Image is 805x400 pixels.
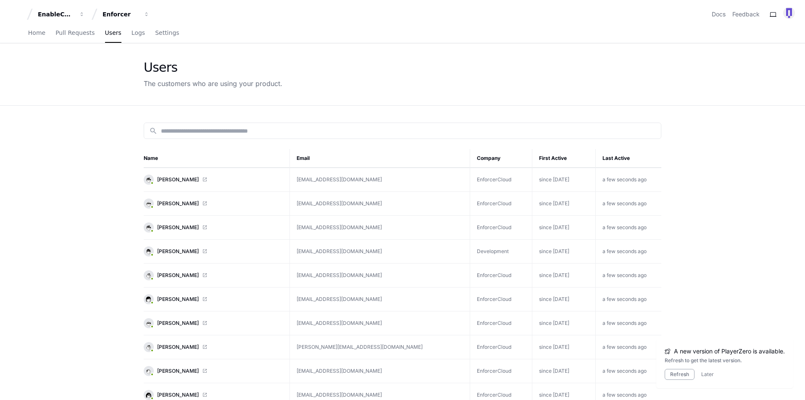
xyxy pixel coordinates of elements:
[595,240,661,264] td: a few seconds ago
[145,367,153,375] img: 10.svg
[145,175,153,183] img: 4.svg
[470,311,532,335] td: EnforcerCloud
[145,295,153,303] img: 1.svg
[145,343,153,351] img: 7.svg
[55,30,95,35] span: Pull Requests
[145,319,153,327] img: 9.svg
[595,264,661,288] td: a few seconds ago
[595,335,661,359] td: a few seconds ago
[595,216,661,240] td: a few seconds ago
[132,30,145,35] span: Logs
[144,270,283,280] a: [PERSON_NAME]
[144,366,283,376] a: [PERSON_NAME]
[778,372,801,395] iframe: Open customer support
[157,176,199,183] span: [PERSON_NAME]
[595,168,661,192] td: a few seconds ago
[470,192,532,216] td: EnforcerCloud
[289,168,470,192] td: [EMAIL_ADDRESS][DOMAIN_NAME]
[532,288,596,311] td: since [DATE]
[144,149,289,168] th: Name
[289,288,470,311] td: [EMAIL_ADDRESS][DOMAIN_NAME]
[145,199,153,207] img: 9.svg
[712,10,726,18] a: Docs
[145,247,153,255] img: 12.svg
[470,264,532,288] td: EnforcerCloud
[145,391,153,399] img: 3.svg
[28,24,45,43] a: Home
[532,335,596,359] td: since [DATE]
[38,10,74,18] div: EnableComp
[34,7,88,22] button: EnableComp
[132,24,145,43] a: Logs
[144,246,283,256] a: [PERSON_NAME]
[595,149,661,168] th: Last Active
[289,149,470,168] th: Email
[595,288,661,311] td: a few seconds ago
[155,30,179,35] span: Settings
[289,359,470,383] td: [EMAIL_ADDRESS][DOMAIN_NAME]
[157,296,199,303] span: [PERSON_NAME]
[28,30,45,35] span: Home
[157,320,199,327] span: [PERSON_NAME]
[144,342,283,352] a: [PERSON_NAME]
[157,368,199,374] span: [PERSON_NAME]
[470,149,532,168] th: Company
[55,24,95,43] a: Pull Requests
[157,272,199,279] span: [PERSON_NAME]
[144,318,283,328] a: [PERSON_NAME]
[157,224,199,231] span: [PERSON_NAME]
[103,10,139,18] div: Enforcer
[105,30,121,35] span: Users
[144,78,282,89] div: The customers who are using your product.
[674,347,785,356] span: A new version of PlayerZero is available.
[155,24,179,43] a: Settings
[470,335,532,359] td: EnforcerCloud
[732,10,760,18] button: Feedback
[144,60,282,75] div: Users
[145,223,153,231] img: 4.svg
[783,7,795,19] img: 120491586
[532,240,596,264] td: since [DATE]
[532,192,596,216] td: since [DATE]
[289,192,470,216] td: [EMAIL_ADDRESS][DOMAIN_NAME]
[157,248,199,255] span: [PERSON_NAME]
[157,200,199,207] span: [PERSON_NAME]
[532,359,596,383] td: since [DATE]
[289,311,470,335] td: [EMAIL_ADDRESS][DOMAIN_NAME]
[144,222,283,233] a: [PERSON_NAME]
[595,359,661,383] td: a few seconds ago
[144,390,283,400] a: [PERSON_NAME]
[532,311,596,335] td: since [DATE]
[289,335,470,359] td: [PERSON_NAME][EMAIL_ADDRESS][DOMAIN_NAME]
[144,294,283,304] a: [PERSON_NAME]
[105,24,121,43] a: Users
[532,264,596,288] td: since [DATE]
[532,216,596,240] td: since [DATE]
[665,369,695,380] button: Refresh
[99,7,153,22] button: Enforcer
[144,199,283,209] a: [PERSON_NAME]
[532,168,596,192] td: since [DATE]
[470,168,532,192] td: EnforcerCloud
[470,216,532,240] td: EnforcerCloud
[470,288,532,311] td: EnforcerCloud
[470,359,532,383] td: EnforcerCloud
[665,357,785,364] div: Refresh to get the latest version.
[149,127,158,135] mat-icon: search
[157,344,199,350] span: [PERSON_NAME]
[595,192,661,216] td: a few seconds ago
[157,392,199,398] span: [PERSON_NAME]
[470,240,532,264] td: Development
[289,216,470,240] td: [EMAIL_ADDRESS][DOMAIN_NAME]
[145,271,153,279] img: 7.svg
[595,311,661,335] td: a few seconds ago
[701,371,714,378] button: Later
[532,149,596,168] th: First Active
[144,175,283,185] a: [PERSON_NAME]
[289,264,470,288] td: [EMAIL_ADDRESS][DOMAIN_NAME]
[289,240,470,264] td: [EMAIL_ADDRESS][DOMAIN_NAME]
